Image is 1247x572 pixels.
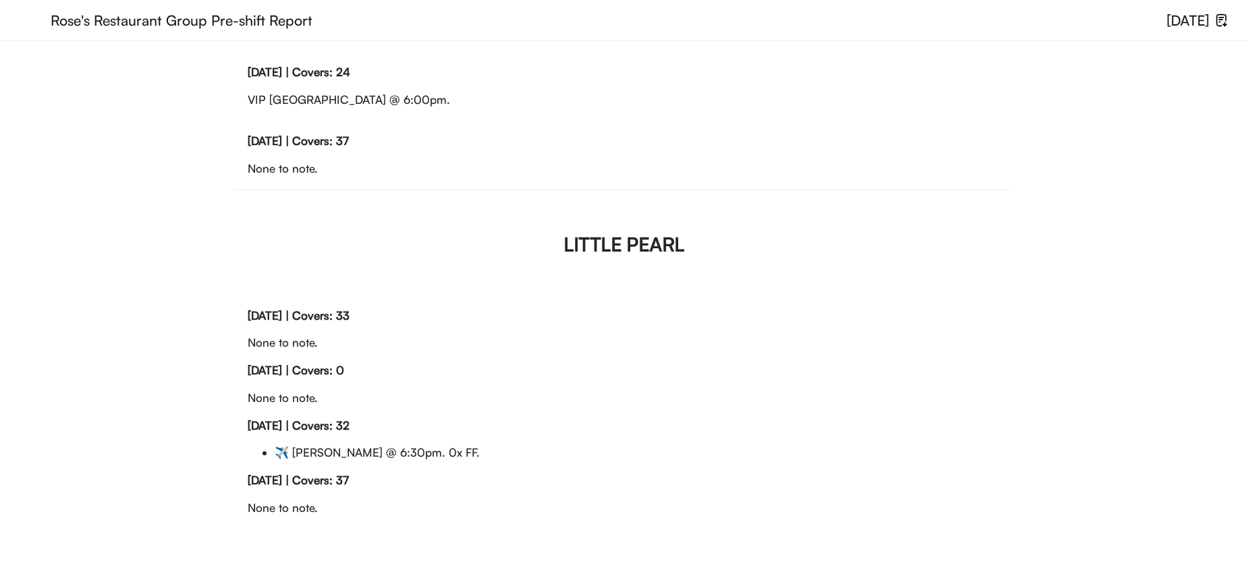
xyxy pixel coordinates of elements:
img: file-download-02.svg [1215,13,1228,27]
img: yH5BAEAAAAALAAAAAABAAEAAAIBRAA7 [19,5,40,32]
div: VIP [GEOGRAPHIC_DATA] @ 6:00pm. [248,65,999,134]
strong: [DATE] | Covers: 32 [248,418,350,432]
div: None to note. [248,364,999,419]
strong: [DATE] | Covers: 24 [248,65,350,79]
strong: [DATE] | Covers: 37 [248,473,349,487]
strong: LITTLE PEARL [563,232,684,256]
strong: [DATE] | Covers: 33 [248,308,350,322]
div: None to note. [248,134,999,190]
div: [DATE] [1167,13,1209,28]
div: None to note. [248,474,999,529]
strong: [DATE] | Covers: 37 [248,134,349,148]
li: ✈️️ [PERSON_NAME] @ 6:30pm. 0x FF. [275,446,999,459]
strong: [DATE] | Covers: 0 [248,363,344,377]
div: Rose's Restaurant Group Pre-shift Report [51,13,1167,28]
div: None to note. [248,309,999,364]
